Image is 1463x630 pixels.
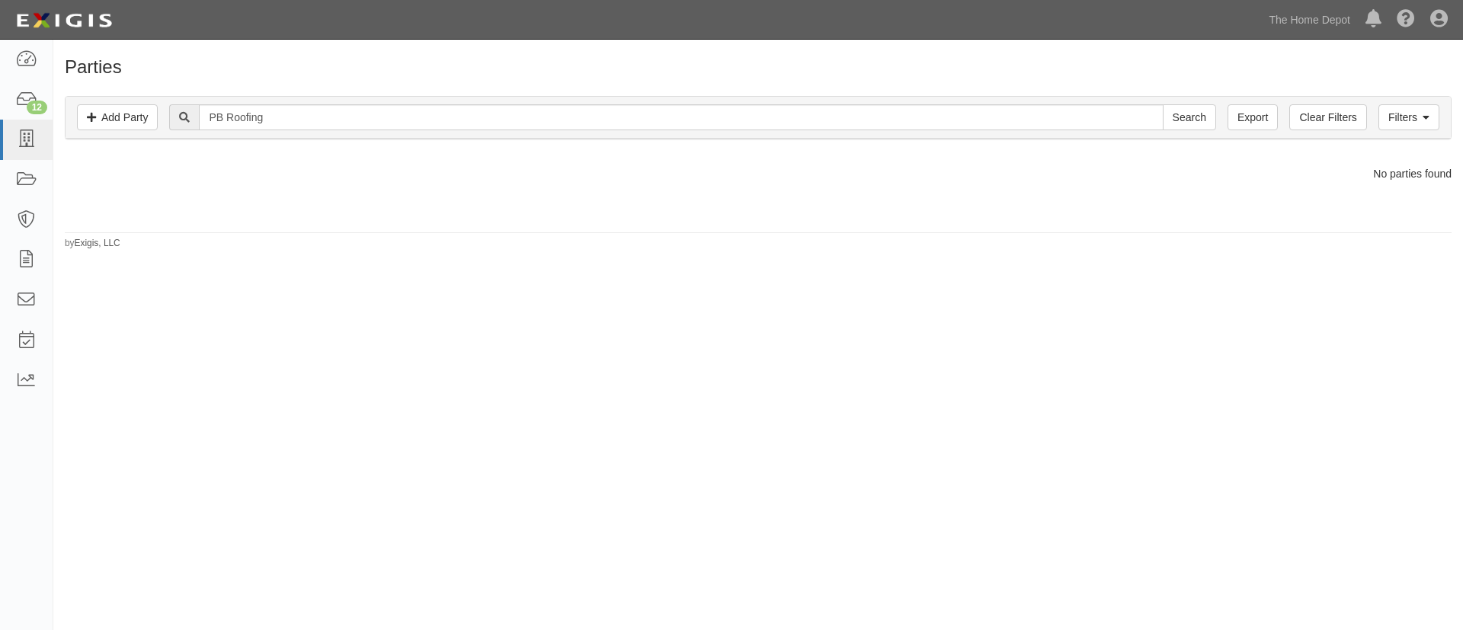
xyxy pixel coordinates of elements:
[1378,104,1439,130] a: Filters
[1228,104,1278,130] a: Export
[1397,11,1415,29] i: Help Center - Complianz
[77,104,158,130] a: Add Party
[65,57,1452,77] h1: Parties
[1289,104,1366,130] a: Clear Filters
[53,166,1463,181] div: No parties found
[27,101,47,114] div: 12
[75,238,120,248] a: Exigis, LLC
[1261,5,1358,35] a: The Home Depot
[1163,104,1216,130] input: Search
[11,7,117,34] img: logo-5460c22ac91f19d4615b14bd174203de0afe785f0fc80cf4dbbc73dc1793850b.png
[199,104,1163,130] input: Search
[65,237,120,250] small: by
